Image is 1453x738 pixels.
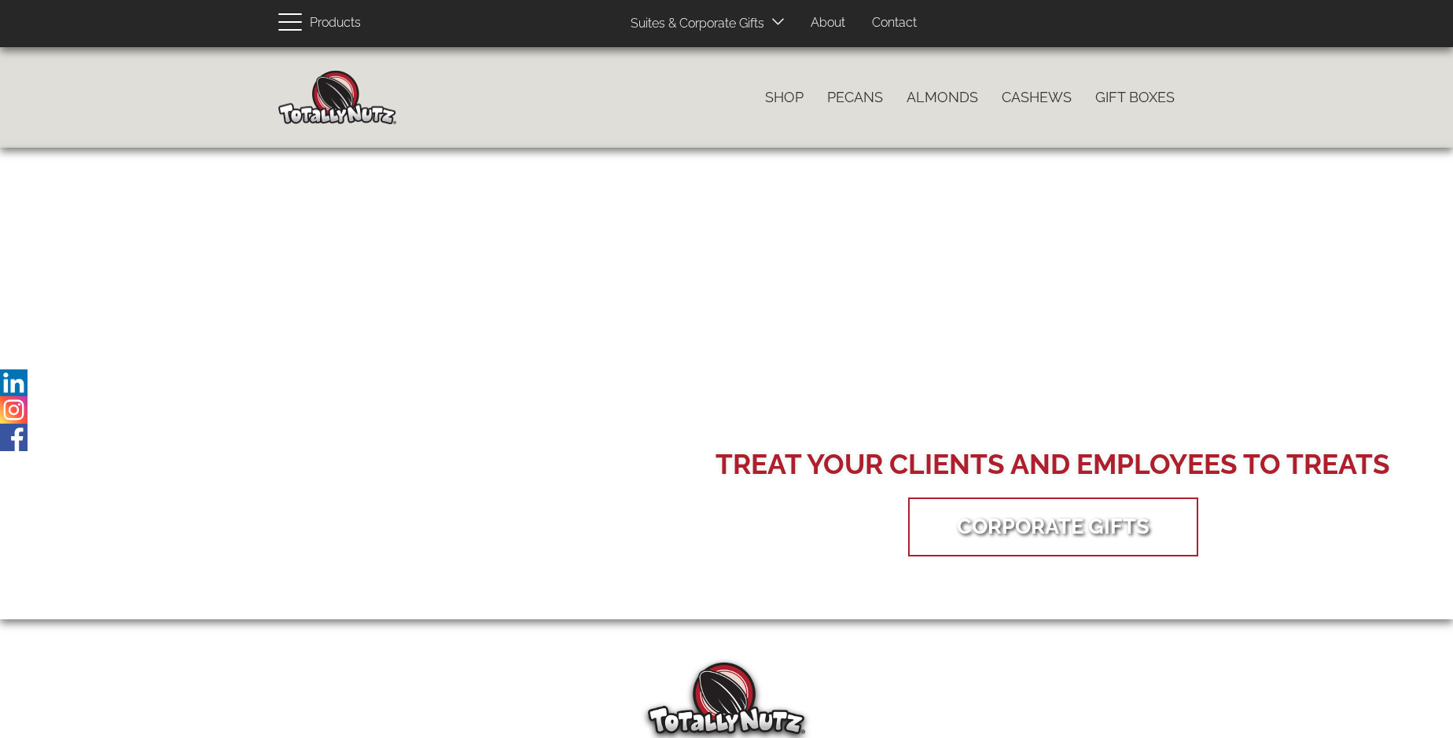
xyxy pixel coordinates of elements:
[990,81,1083,114] a: Cashews
[648,663,805,734] img: Totally Nutz Logo
[619,9,769,39] a: Suites & Corporate Gifts
[933,501,1173,551] a: Corporate Gifts
[1083,81,1186,114] a: Gift Boxes
[799,8,857,39] a: About
[310,12,361,35] span: Products
[815,81,895,114] a: Pecans
[278,71,396,124] img: Home
[895,81,990,114] a: Almonds
[715,445,1390,484] div: Treat your Clients and Employees to Treats
[753,81,815,114] a: Shop
[860,8,929,39] a: Contact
